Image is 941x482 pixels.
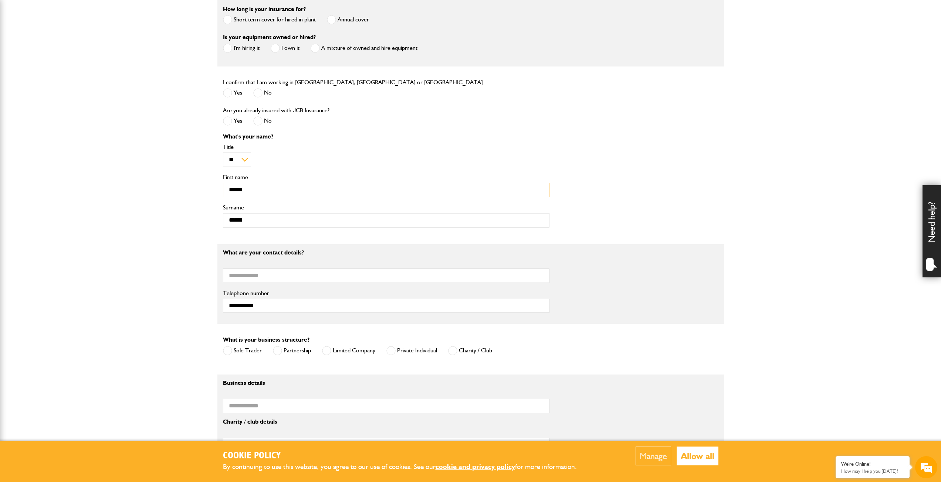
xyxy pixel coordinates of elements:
p: How may I help you today? [841,468,904,474]
p: What's your name? [223,134,549,140]
button: Allow all [677,447,718,465]
label: Are you already insured with JCB Insurance? [223,107,329,113]
div: Need help? [923,185,941,277]
label: Private Individual [386,346,437,355]
label: Is your equipment owned or hired? [223,34,316,40]
label: How long is your insurance for? [223,6,306,12]
label: Short term cover for hired in plant [223,15,316,24]
em: Start Chat [101,228,134,237]
a: cookie and privacy policy [436,462,515,471]
div: Chat with us now [38,41,124,51]
label: Charity / Club [448,346,492,355]
button: Manage [636,447,671,465]
div: Minimize live chat window [121,4,139,21]
label: No [253,88,272,98]
label: Telephone number [223,290,549,296]
input: Enter your phone number [10,112,135,128]
label: First name [223,174,549,180]
label: Surname [223,205,549,211]
label: Title [223,144,549,150]
label: Yes [223,88,242,98]
label: I confirm that I am working in [GEOGRAPHIC_DATA], [GEOGRAPHIC_DATA] or [GEOGRAPHIC_DATA] [223,79,483,85]
div: We're Online! [841,461,904,467]
h2: Cookie Policy [223,450,589,462]
p: Charity / club details [223,419,549,425]
label: A mixture of owned and hire equipment [311,44,417,53]
p: Business details [223,380,549,386]
input: Enter your last name [10,68,135,85]
label: I'm hiring it [223,44,260,53]
label: Partnership [273,346,311,355]
label: Yes [223,116,242,126]
label: What is your business structure? [223,337,309,343]
textarea: Type your message and hit 'Enter' [10,134,135,221]
input: Enter your email address [10,90,135,106]
label: No [253,116,272,126]
label: Annual cover [327,15,369,24]
label: Sole Trader [223,346,262,355]
label: I own it [271,44,299,53]
img: d_20077148190_company_1631870298795_20077148190 [13,41,31,51]
p: By continuing to use this website, you agree to our use of cookies. See our for more information. [223,461,589,473]
p: What are your contact details? [223,250,549,256]
label: Limited Company [322,346,375,355]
